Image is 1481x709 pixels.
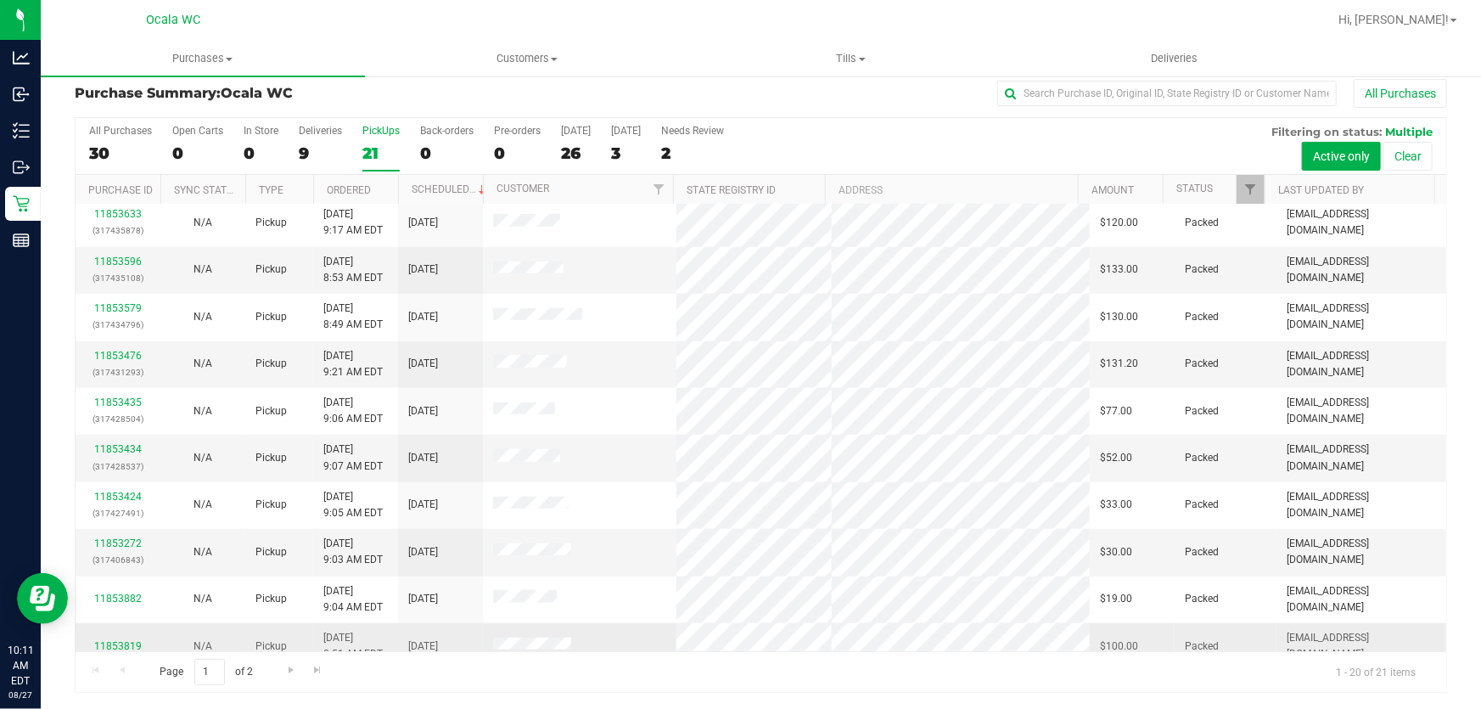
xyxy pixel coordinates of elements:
span: Pickup [255,450,287,466]
span: Packed [1185,309,1219,325]
a: Amount [1091,184,1134,196]
inline-svg: Inventory [13,122,30,139]
a: Go to the last page [306,659,330,682]
button: N/A [194,262,212,278]
span: [EMAIL_ADDRESS][DOMAIN_NAME] [1287,395,1436,427]
span: Pickup [255,309,287,325]
span: $77.00 [1100,403,1132,419]
span: Pickup [255,544,287,560]
div: Needs Review [661,125,724,137]
a: Customers [365,41,689,76]
a: Status [1176,183,1213,194]
a: 11853476 [94,350,142,362]
span: Not Applicable [194,593,212,605]
span: Not Applicable [194,546,212,558]
p: (317427491) [86,505,150,521]
span: 1 - 20 of 21 items [1322,659,1429,684]
span: Filtering on status: [1271,125,1382,138]
span: Not Applicable [194,405,212,417]
span: Packed [1185,450,1219,466]
span: Not Applicable [194,640,212,652]
span: Ocala WC [221,85,293,101]
a: 11853434 [94,443,142,455]
div: Back-orders [420,125,474,137]
p: 08/27 [8,689,33,701]
a: Deliveries [1013,41,1337,76]
span: [DATE] [408,262,438,278]
div: PickUps [362,125,400,137]
div: 2 [661,143,724,163]
span: [DATE] 8:53 AM EDT [323,254,383,286]
inline-svg: Inbound [13,86,30,103]
a: Filter [1237,175,1265,204]
span: [DATE] [408,403,438,419]
inline-svg: Analytics [13,49,30,66]
div: Pre-orders [494,125,541,137]
a: Purchases [41,41,365,76]
a: 11853633 [94,208,142,220]
inline-svg: Reports [13,232,30,249]
span: [DATE] [408,215,438,231]
span: Packed [1185,215,1219,231]
span: [EMAIL_ADDRESS][DOMAIN_NAME] [1287,489,1436,521]
button: N/A [194,544,212,560]
span: Pickup [255,262,287,278]
a: Sync Status [174,184,239,196]
span: Not Applicable [194,357,212,369]
div: [DATE] [611,125,641,137]
button: Active only [1302,142,1381,171]
a: Last Updated By [1278,184,1364,196]
span: $52.00 [1100,450,1132,466]
a: Type [259,184,283,196]
span: [DATE] 9:04 AM EDT [323,583,383,616]
span: Packed [1185,262,1219,278]
a: 11853596 [94,256,142,267]
a: State Registry ID [687,184,776,196]
button: N/A [194,497,212,513]
button: N/A [194,450,212,466]
button: N/A [194,215,212,231]
input: Search Purchase ID, Original ID, State Registry ID or Customer Name... [997,81,1337,106]
span: Packed [1185,639,1219,655]
span: $33.00 [1100,497,1132,513]
span: [DATE] 8:51 AM EDT [323,630,383,662]
span: Packed [1185,356,1219,372]
span: [EMAIL_ADDRESS][DOMAIN_NAME] [1287,348,1436,380]
span: [EMAIL_ADDRESS][DOMAIN_NAME] [1287,583,1436,616]
div: 0 [420,143,474,163]
span: Not Applicable [194,263,212,275]
div: 3 [611,143,641,163]
span: [DATE] 9:17 AM EDT [323,206,383,239]
button: All Purchases [1354,79,1447,108]
span: Packed [1185,591,1219,607]
span: Customers [366,51,688,66]
button: Clear [1383,142,1433,171]
span: [DATE] [408,450,438,466]
span: Pickup [255,639,287,655]
a: 11853819 [94,640,142,652]
button: N/A [194,403,212,419]
div: Deliveries [299,125,342,137]
div: 21 [362,143,400,163]
p: (317435108) [86,270,150,286]
iframe: Resource center [17,573,68,624]
button: N/A [194,309,212,325]
span: [DATE] [408,497,438,513]
span: $19.00 [1100,591,1132,607]
span: [EMAIL_ADDRESS][DOMAIN_NAME] [1287,301,1436,333]
a: Purchase ID [88,184,153,196]
span: [DATE] [408,591,438,607]
span: Tills [690,51,1013,66]
button: N/A [194,639,212,655]
span: Pickup [255,403,287,419]
span: [DATE] 9:06 AM EDT [323,395,383,427]
span: [DATE] 9:05 AM EDT [323,489,383,521]
p: (317406843) [86,552,150,568]
span: Not Applicable [194,498,212,510]
input: 1 [194,659,225,685]
span: [DATE] 8:49 AM EDT [323,301,383,333]
span: [EMAIL_ADDRESS][DOMAIN_NAME] [1287,442,1436,474]
span: Pickup [255,497,287,513]
div: In Store [244,125,278,137]
a: 11853272 [94,537,142,549]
